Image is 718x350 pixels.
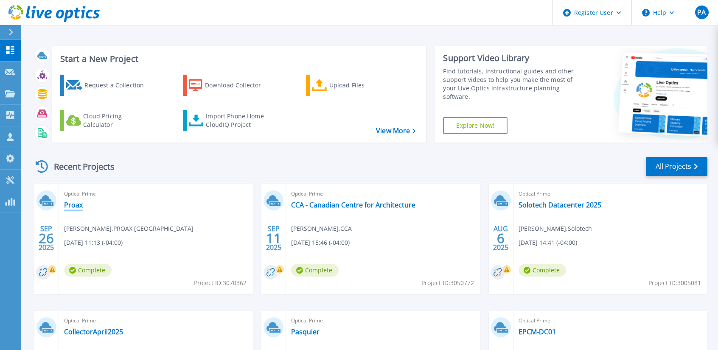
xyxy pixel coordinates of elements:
[519,201,601,209] a: Solotech Datacenter 2025
[421,278,474,288] span: Project ID: 3050772
[83,112,151,129] div: Cloud Pricing Calculator
[443,117,508,134] a: Explore Now!
[206,112,272,129] div: Import Phone Home CloudIQ Project
[39,235,54,242] span: 26
[291,201,415,209] a: CCA - Canadian Centre for Architecture
[194,278,247,288] span: Project ID: 3070362
[329,77,397,94] div: Upload Files
[306,75,401,96] a: Upload Files
[443,53,581,64] div: Support Video Library
[266,235,281,242] span: 11
[64,328,123,336] a: CollectorApril2025
[519,328,556,336] a: EPCM-DC01
[519,189,702,199] span: Optical Prime
[64,316,248,325] span: Optical Prime
[64,189,248,199] span: Optical Prime
[697,9,706,16] span: PA
[648,278,701,288] span: Project ID: 3005081
[183,75,278,96] a: Download Collector
[291,189,475,199] span: Optical Prime
[291,224,352,233] span: [PERSON_NAME] , CCA
[519,264,566,277] span: Complete
[291,328,320,336] a: Pasquier
[84,77,152,94] div: Request a Collection
[497,235,505,242] span: 6
[205,77,273,94] div: Download Collector
[376,127,415,135] a: View More
[60,75,155,96] a: Request a Collection
[60,110,155,131] a: Cloud Pricing Calculator
[64,201,83,209] a: Proax
[519,224,592,233] span: [PERSON_NAME] , Solotech
[519,316,702,325] span: Optical Prime
[64,224,194,233] span: [PERSON_NAME] , PROAX [GEOGRAPHIC_DATA]
[291,316,475,325] span: Optical Prime
[33,156,126,177] div: Recent Projects
[291,264,339,277] span: Complete
[64,264,112,277] span: Complete
[519,238,577,247] span: [DATE] 14:41 (-04:00)
[443,67,581,101] div: Find tutorials, instructional guides and other support videos to help you make the most of your L...
[266,223,282,254] div: SEP 2025
[64,238,123,247] span: [DATE] 11:13 (-04:00)
[60,54,415,64] h3: Start a New Project
[291,238,350,247] span: [DATE] 15:46 (-04:00)
[493,223,509,254] div: AUG 2025
[646,157,707,176] a: All Projects
[38,223,54,254] div: SEP 2025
